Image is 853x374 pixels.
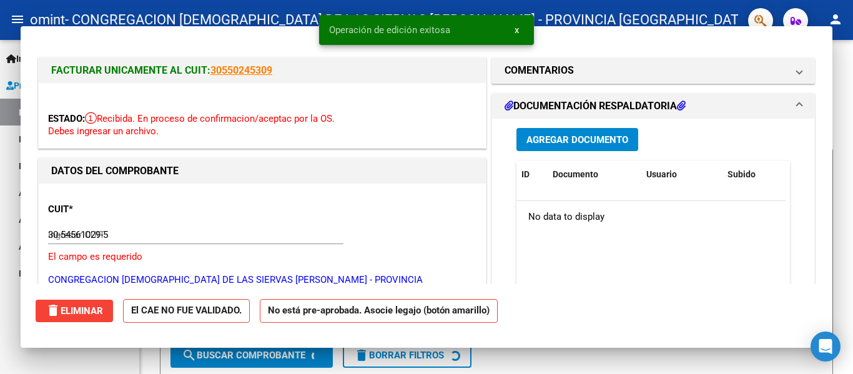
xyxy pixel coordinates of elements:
datatable-header-cell: Documento [548,161,641,188]
mat-icon: person [828,12,843,27]
span: Usuario [646,169,677,179]
span: Operación de edición exitosa [329,24,450,36]
span: Subido [727,169,756,179]
span: ESTADO: [48,113,85,124]
strong: DATOS DEL COMPROBANTE [51,165,179,177]
datatable-header-cell: Acción [785,161,847,188]
mat-icon: delete [354,348,369,363]
strong: El CAE NO FUE VALIDADO. [123,299,250,323]
span: Inicio [6,52,38,66]
datatable-header-cell: Subido [722,161,785,188]
span: - CONGREGACION [DEMOGRAPHIC_DATA] DE LAS SIERVAS [PERSON_NAME] - PROVINCIA [GEOGRAPHIC_DATA] SUR [65,6,779,34]
button: Eliminar [36,300,113,322]
h1: DOCUMENTACIÓN RESPALDATORIA [505,99,686,114]
span: x [515,24,519,36]
span: Eliminar [46,305,103,317]
mat-expansion-panel-header: DOCUMENTACIÓN RESPALDATORIA [492,94,814,119]
mat-icon: search [182,348,197,363]
span: ID [521,169,530,179]
span: Borrar Filtros [354,350,444,361]
datatable-header-cell: ID [516,161,548,188]
a: 30550245309 [210,64,272,76]
strong: No está pre-aprobada. Asocie legajo (botón amarillo) [260,299,498,323]
span: Documento [553,169,598,179]
p: Debes ingresar un archivo. [48,124,476,139]
div: Open Intercom Messenger [811,332,841,362]
mat-icon: menu [10,12,25,27]
p: CUIT [48,202,177,217]
h1: COMENTARIOS [505,63,574,78]
div: No data to display [516,201,786,232]
p: El campo es requerido [48,250,476,264]
span: Recibida. En proceso de confirmacion/aceptac por la OS. [85,113,335,124]
mat-icon: delete [46,303,61,318]
mat-expansion-panel-header: COMENTARIOS [492,58,814,83]
p: CONGREGACION [DEMOGRAPHIC_DATA] DE LAS SIERVAS [PERSON_NAME] - PROVINCIA [GEOGRAPHIC_DATA] SUR [48,273,476,301]
button: x [505,19,529,41]
datatable-header-cell: Usuario [641,161,722,188]
span: omint [30,6,65,34]
button: Agregar Documento [516,128,638,151]
span: Buscar Comprobante [182,350,305,361]
span: Agregar Documento [526,134,628,145]
span: FACTURAR UNICAMENTE AL CUIT: [51,64,210,76]
span: Prestadores / Proveedores [6,79,120,92]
